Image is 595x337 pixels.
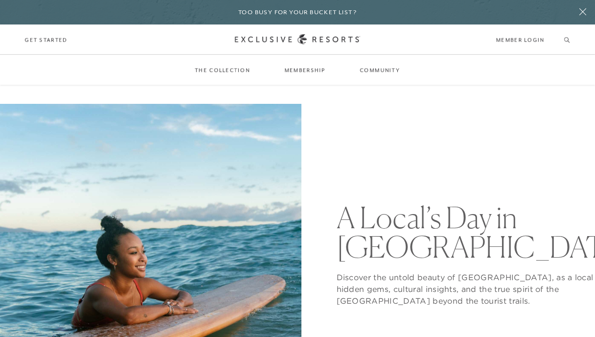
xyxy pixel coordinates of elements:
[238,8,357,17] h6: Too busy for your bucket list?
[275,56,335,84] a: Membership
[185,56,260,84] a: The Collection
[25,35,68,44] a: Get Started
[585,327,595,337] iframe: Qualified Messenger
[350,56,410,84] a: Community
[496,35,545,44] a: Member Login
